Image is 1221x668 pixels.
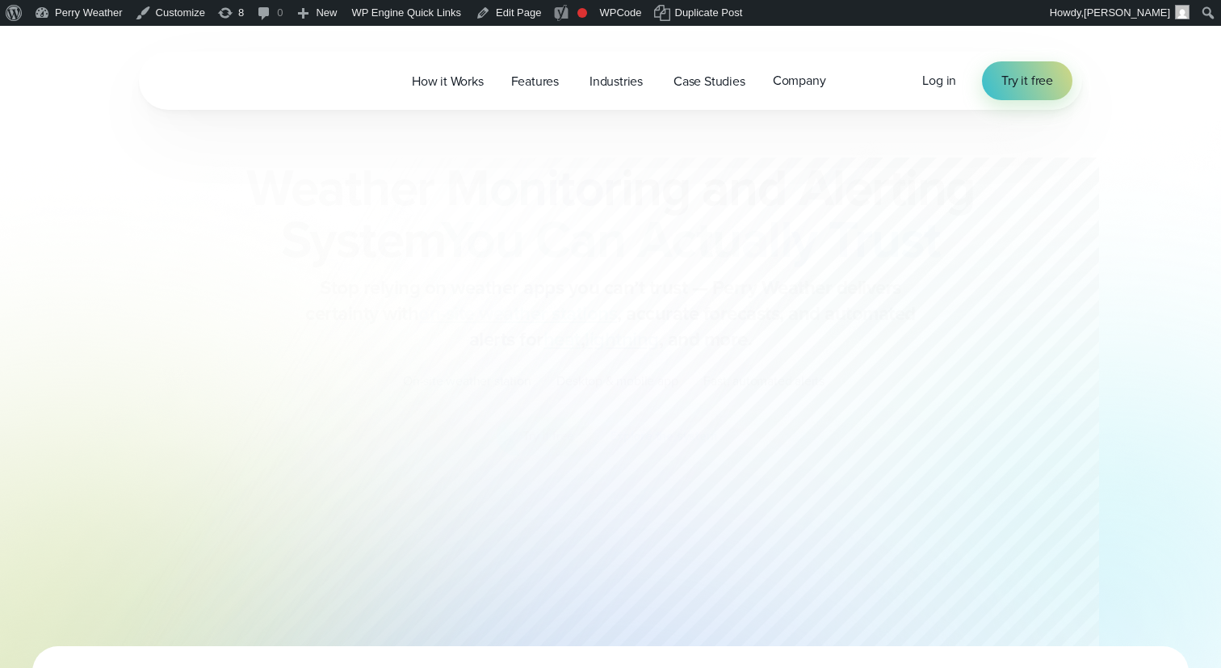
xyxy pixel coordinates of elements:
a: Log in [922,71,956,90]
div: Focus keyphrase not set [577,8,587,18]
a: Try it free [982,61,1072,100]
a: Case Studies [660,65,759,98]
span: Case Studies [673,72,745,91]
span: Company [773,71,826,90]
span: [PERSON_NAME] [1084,6,1170,19]
span: How it Works [412,72,484,91]
a: How it Works [398,65,497,98]
span: Try it free [1001,71,1053,90]
span: Features [511,72,559,91]
span: Industries [590,72,643,91]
